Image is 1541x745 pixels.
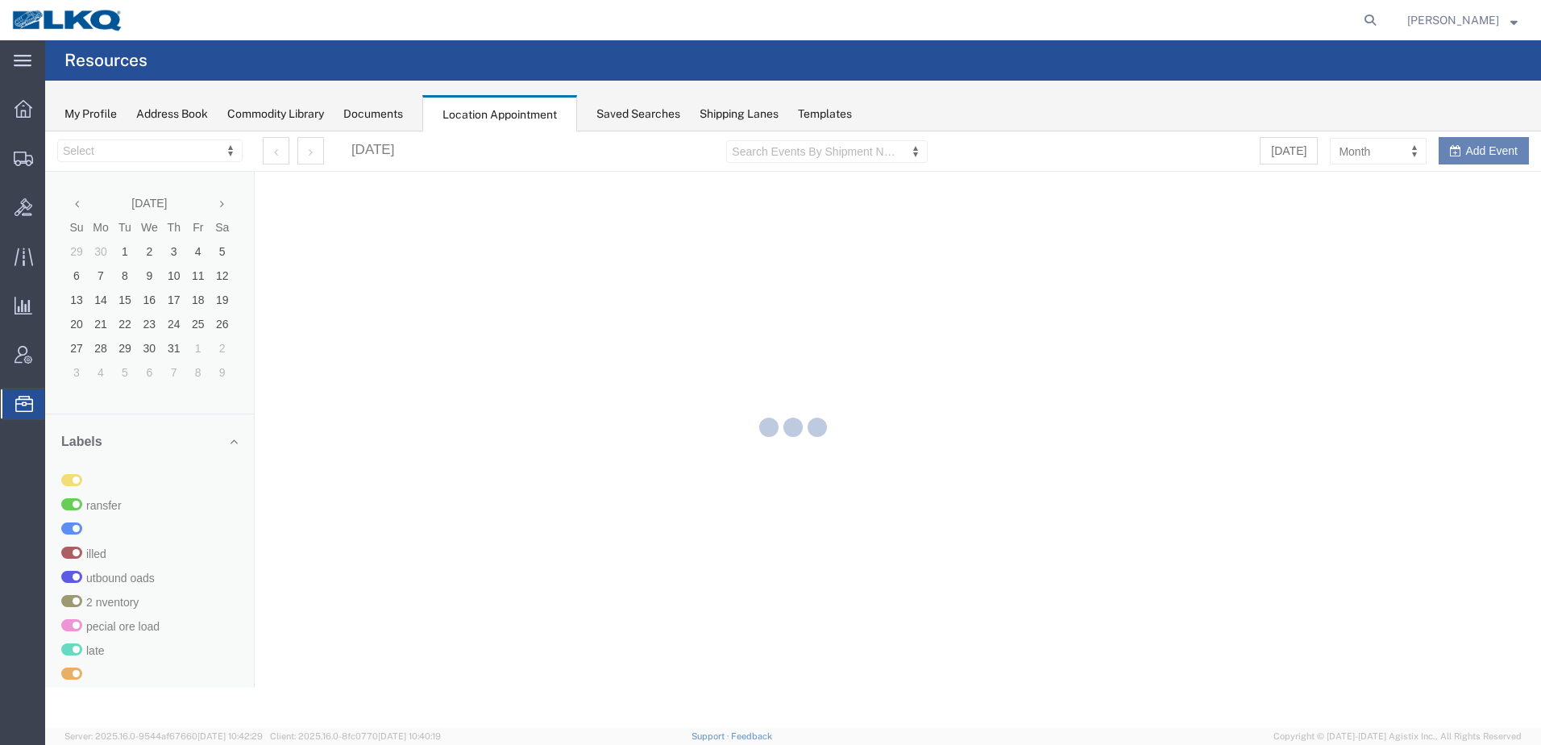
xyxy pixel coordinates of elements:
[270,731,441,741] span: Client: 2025.16.0-8fc0770
[692,731,732,741] a: Support
[136,106,208,123] div: Address Book
[798,106,852,123] div: Templates
[64,106,117,123] div: My Profile
[64,40,147,81] h4: Resources
[700,106,779,123] div: Shipping Lanes
[11,8,124,32] img: logo
[1273,730,1522,743] span: Copyright © [DATE]-[DATE] Agistix Inc., All Rights Reserved
[1406,10,1518,30] button: [PERSON_NAME]
[731,731,772,741] a: Feedback
[64,731,263,741] span: Server: 2025.16.0-9544af67660
[343,106,403,123] div: Documents
[378,731,441,741] span: [DATE] 10:40:19
[1407,11,1499,29] span: Brian Schmidt
[422,95,577,132] div: Location Appointment
[227,106,324,123] div: Commodity Library
[596,106,680,123] div: Saved Searches
[197,731,263,741] span: [DATE] 10:42:29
